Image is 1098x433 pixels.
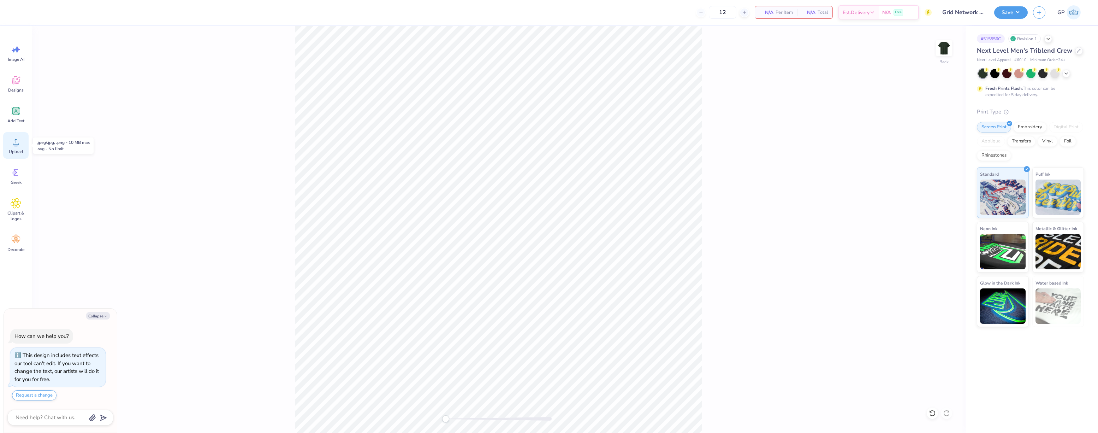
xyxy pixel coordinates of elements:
span: Greek [11,180,22,185]
button: Save [994,6,1028,19]
img: Water based Ink [1035,288,1081,324]
div: Print Type [977,108,1084,116]
img: Glow in the Dark Ink [980,288,1026,324]
span: Image AI [8,57,24,62]
div: How can we help you? [14,333,69,340]
span: Clipart & logos [4,210,28,222]
span: Neon Ink [980,225,997,232]
div: .jpeg/.jpg, .png - 10 MB max [37,139,90,146]
img: Metallic & Glitter Ink [1035,234,1081,269]
span: N/A [801,9,815,16]
div: Vinyl [1038,136,1057,147]
input: – – [709,6,736,19]
div: This design includes text effects our tool can't edit. If you want to change the text, our artist... [14,352,99,383]
span: Puff Ink [1035,170,1050,178]
div: Revision 1 [1008,34,1041,43]
div: Rhinestones [977,150,1011,161]
img: Standard [980,180,1026,215]
span: Water based Ink [1035,279,1068,287]
div: Digital Print [1049,122,1083,133]
div: Applique [977,136,1005,147]
a: GP [1054,5,1084,19]
span: Add Text [7,118,24,124]
span: Est. Delivery [843,9,870,16]
button: Collapse [86,312,110,320]
span: Upload [9,149,23,154]
div: Back [939,59,949,65]
div: Foil [1060,136,1076,147]
span: Glow in the Dark Ink [980,279,1020,287]
span: Next Level Apparel [977,57,1011,63]
span: Minimum Order: 24 + [1030,57,1066,63]
span: Metallic & Glitter Ink [1035,225,1077,232]
img: Back [937,41,951,55]
span: N/A [759,9,773,16]
div: .svg - No limit [37,146,90,152]
span: Per Item [776,9,793,16]
span: Next Level Men's Triblend Crew [977,46,1072,55]
span: Decorate [7,247,24,252]
img: Puff Ink [1035,180,1081,215]
div: Embroidery [1013,122,1047,133]
div: Screen Print [977,122,1011,133]
img: Germaine Penalosa [1067,5,1081,19]
span: Standard [980,170,999,178]
div: Accessibility label [442,415,449,422]
img: Neon Ink [980,234,1026,269]
span: # 6010 [1014,57,1027,63]
div: This color can be expedited for 5 day delivery. [985,85,1072,98]
input: Untitled Design [937,5,989,19]
span: GP [1057,8,1065,17]
div: # 515556C [977,34,1005,43]
strong: Fresh Prints Flash: [985,86,1023,91]
div: Transfers [1007,136,1035,147]
span: Free [895,10,902,15]
span: Designs [8,87,24,93]
span: Total [818,9,828,16]
span: N/A [882,9,891,16]
button: Request a change [12,390,57,400]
